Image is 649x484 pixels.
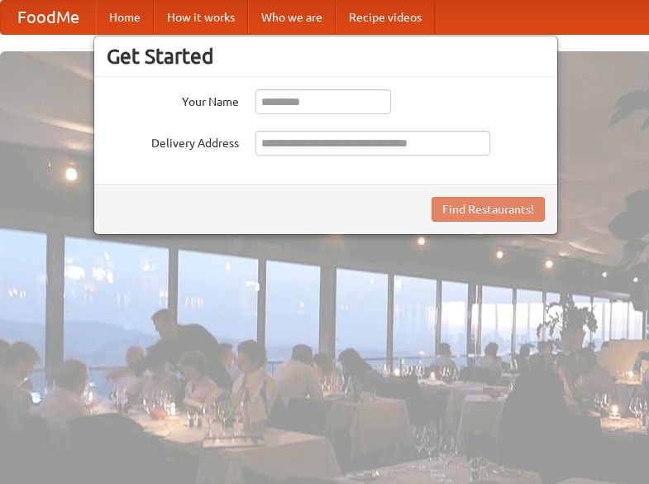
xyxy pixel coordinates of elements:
[107,44,545,69] h3: Get Started
[336,1,435,34] a: Recipe videos
[107,89,239,110] label: Your Name
[107,131,239,151] label: Delivery Address
[248,1,336,34] a: Who we are
[154,1,248,34] a: How it works
[432,197,545,222] button: Find Restaurants!
[1,1,96,34] a: FoodMe
[96,1,154,34] a: Home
